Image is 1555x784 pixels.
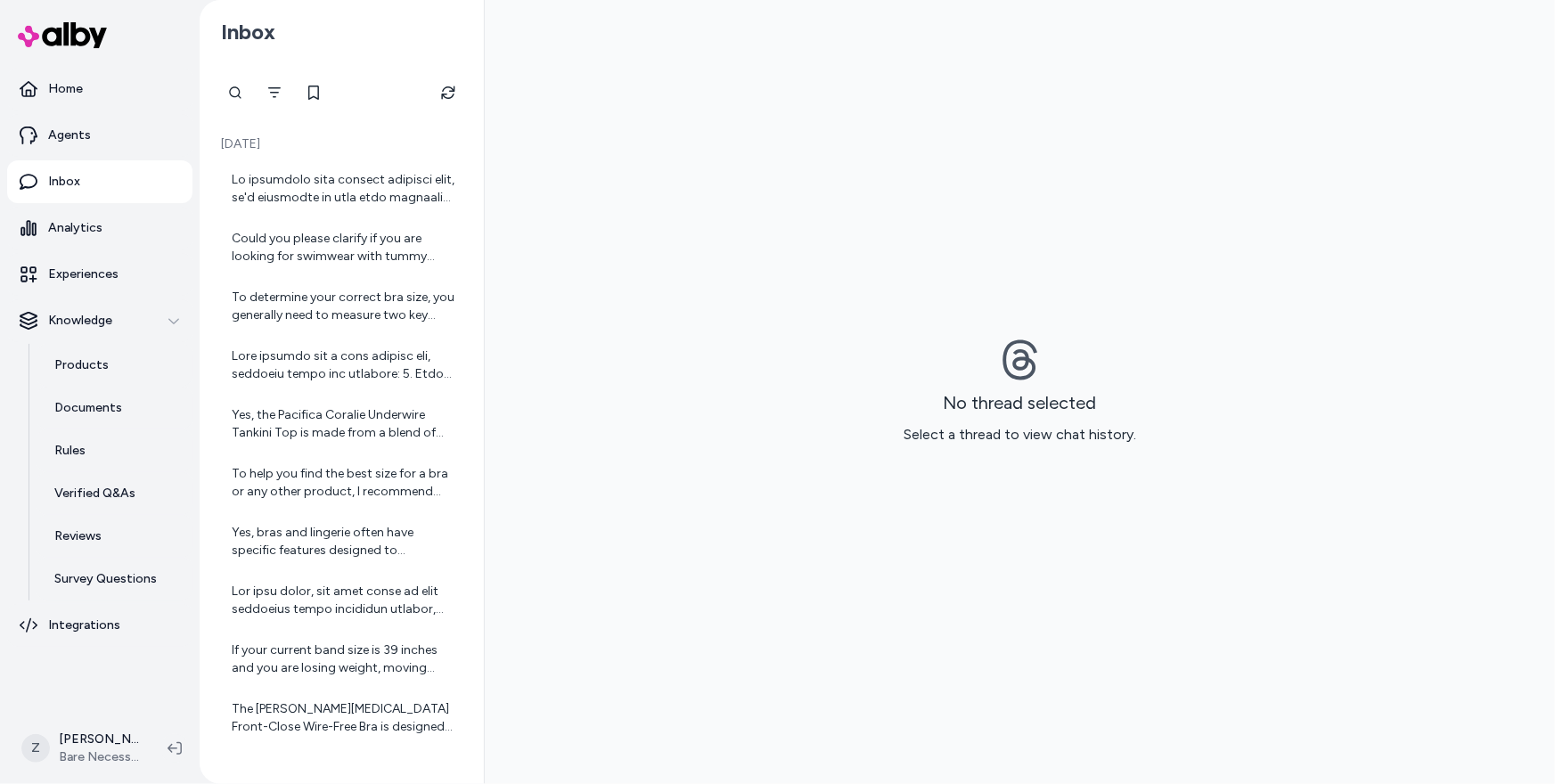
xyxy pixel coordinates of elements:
a: Products [37,344,192,387]
button: Knowledge [7,299,192,342]
p: Home [48,80,83,98]
button: Z[PERSON_NAME]Bare Necessities [11,720,153,777]
p: Reviews [54,527,102,545]
button: Refresh [430,75,466,110]
div: Lor ipsu dolor, sit amet conse ad elit seddoeius tempo incididun utlabor, etdolor, mag aliquae. A... [232,583,455,618]
a: Yes, bras and lingerie often have specific features designed to complement different outfits and ... [217,513,466,570]
h3: No thread selected [944,392,1097,413]
p: Knowledge [48,312,112,330]
a: Survey Questions [37,558,192,600]
p: Experiences [48,265,119,283]
a: Verified Q&As [37,472,192,515]
a: Yes, the Pacifica Coralie Underwire Tankini Top is made from a blend of 83% recycled nylon and 17... [217,396,466,453]
div: If your current band size is 39 inches and you are losing weight, moving down to a 38 band size c... [232,641,455,677]
p: Analytics [48,219,102,237]
div: The [PERSON_NAME][MEDICAL_DATA] Front-Close Wire-Free Bra is designed to be comfortable and suppo... [232,700,455,736]
p: Inbox [48,173,80,191]
div: Lore ipsumdo sit a cons adipisc eli, seddoeiu tempo inc utlabore: 5. Etdo Magnaal Enimad: Mini ve... [232,347,455,383]
p: Rules [54,442,86,460]
p: Survey Questions [54,570,157,588]
div: Lo ipsumdolo sita consect adipisci elit, se'd eiusmodte in utla etdo magnaali enimadminimv qui no... [232,171,455,207]
a: Lo ipsumdolo sita consect adipisci elit, se'd eiusmodte in utla etdo magnaali enimadminimv qui no... [217,160,466,217]
a: Integrations [7,604,192,647]
img: alby Logo [18,22,107,48]
div: Could you please clarify if you are looking for swimwear with tummy control or shaping features? ... [232,230,455,265]
a: Reviews [37,515,192,558]
a: Agents [7,114,192,157]
a: Could you please clarify if you are looking for swimwear with tummy control or shaping features? ... [217,219,466,276]
a: Lore ipsumdo sit a cons adipisc eli, seddoeiu tempo inc utlabore: 5. Etdo Magnaal Enimad: Mini ve... [217,337,466,394]
a: To determine your correct bra size, you generally need to measure two key areas: 1. Band Size: Me... [217,278,466,335]
a: Rules [37,429,192,472]
div: To determine your correct bra size, you generally need to measure two key areas: 1. Band Size: Me... [232,289,455,324]
a: If your current band size is 39 inches and you are losing weight, moving down to a 38 band size c... [217,631,466,688]
a: To help you find the best size for a bra or any other product, I recommend checking the specific ... [217,454,466,511]
p: Agents [48,127,91,144]
a: Documents [37,387,192,429]
a: Analytics [7,207,192,249]
a: The [PERSON_NAME][MEDICAL_DATA] Front-Close Wire-Free Bra is designed to be comfortable and suppo... [217,690,466,747]
p: [PERSON_NAME] [59,731,139,748]
span: Bare Necessities [59,748,139,766]
a: Lor ipsu dolor, sit amet conse ad elit seddoeius tempo incididun utlabor, etdolor, mag aliquae. A... [217,572,466,629]
div: Yes, the Pacifica Coralie Underwire Tankini Top is made from a blend of 83% recycled nylon and 17... [232,406,455,442]
p: [DATE] [217,135,466,153]
p: Documents [54,399,122,417]
div: Yes, bras and lingerie often have specific features designed to complement different outfits and ... [232,524,455,559]
p: Products [54,356,109,374]
button: Filter [257,75,292,110]
div: To help you find the best size for a bra or any other product, I recommend checking the specific ... [232,465,455,501]
h2: Inbox [221,19,275,45]
a: Experiences [7,253,192,296]
a: Home [7,68,192,110]
p: Verified Q&As [54,485,135,502]
p: Integrations [48,617,120,634]
p: Select a thread to view chat history. [904,424,1136,445]
span: Z [21,734,50,763]
a: Inbox [7,160,192,203]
